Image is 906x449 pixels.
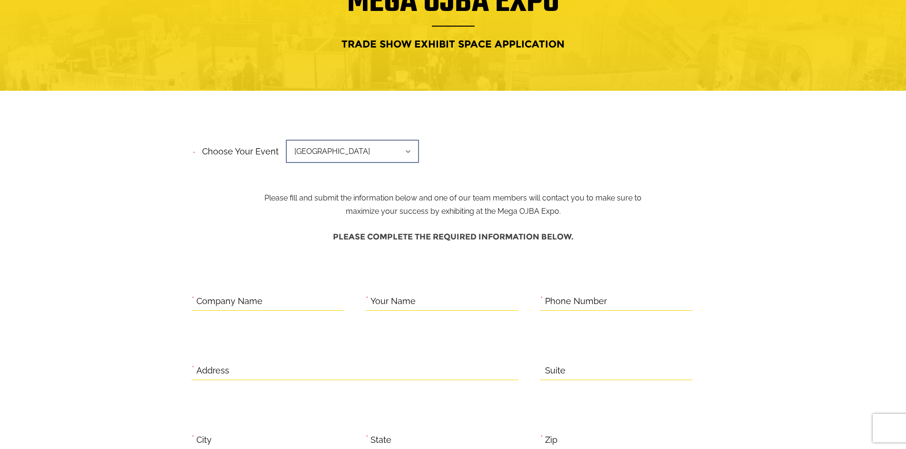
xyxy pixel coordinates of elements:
[286,140,419,163] span: [GEOGRAPHIC_DATA]
[545,433,557,448] label: Zip
[370,433,391,448] label: State
[370,294,416,309] label: Your Name
[196,363,229,378] label: Address
[545,294,607,309] label: Phone Number
[192,228,715,246] h4: Please complete the required information below.
[196,433,212,448] label: City
[545,363,565,378] label: Suite
[127,35,779,53] h4: Trade Show Exhibit Space Application
[196,294,263,309] label: Company Name
[196,138,279,159] label: Choose your event
[257,143,649,218] p: Please fill and submit the information below and one of our team members will contact you to make...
